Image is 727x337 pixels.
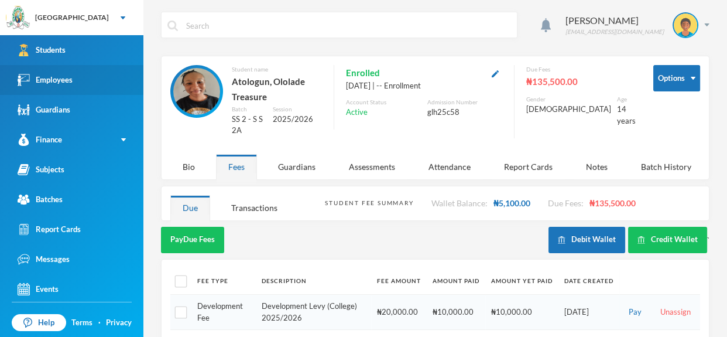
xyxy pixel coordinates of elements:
div: 2025/2026 [273,114,323,125]
div: SS 2 - S S 2A [232,114,264,137]
button: Edit [488,66,502,80]
div: Due [170,195,210,220]
div: Admission Number [427,98,502,107]
span: Wallet Balance: [431,198,487,208]
div: Account Status [346,98,421,107]
th: Description [256,268,371,295]
div: Fees [216,154,257,179]
div: [DEMOGRAPHIC_DATA] [526,104,611,115]
div: Finance [18,134,62,146]
div: Gender [526,95,611,104]
a: Privacy [106,317,132,329]
div: Guardians [18,104,70,116]
span: Enrolled [346,65,380,80]
div: Report Cards [492,154,565,179]
th: Fee Amount [371,268,427,295]
div: [PERSON_NAME] [565,13,664,28]
div: · [98,317,101,329]
div: glh25c58 [427,107,502,118]
a: Terms [71,317,92,329]
td: ₦20,000.00 [371,295,427,330]
td: [DATE] [558,295,619,330]
div: Student name [232,65,322,74]
div: Messages [18,253,70,265]
div: Report Cards [18,223,81,236]
div: Atologun, Ololade Treasure [232,74,322,105]
button: Debit Wallet [548,227,625,253]
div: ` [548,227,709,253]
img: STUDENT [674,13,697,37]
div: Guardians [266,154,328,179]
div: Batch History [629,154,704,179]
div: Age [617,95,636,104]
a: Help [12,314,66,332]
th: Amount Yet Paid [485,268,558,295]
button: Unassign [657,306,694,319]
th: Amount Paid [427,268,485,295]
div: ₦135,500.00 [526,74,636,89]
div: Attendance [416,154,483,179]
img: search [167,21,178,31]
div: Batch [232,105,264,114]
button: PayDue Fees [161,227,224,253]
th: Date Created [558,268,619,295]
div: Session [273,105,323,114]
div: [EMAIL_ADDRESS][DOMAIN_NAME] [565,28,664,36]
span: Active [346,107,368,118]
div: Subjects [18,164,64,176]
div: Batches [18,193,63,206]
div: Due Fees [526,65,636,74]
td: ₦10,000.00 [427,295,485,330]
td: Development Fee [191,295,256,330]
div: [GEOGRAPHIC_DATA] [35,12,109,23]
div: 14 years [617,104,636,127]
th: Fee Type [191,268,256,295]
div: Student Fee Summary [325,199,413,207]
div: Transactions [219,195,290,220]
td: Development Levy (College) 2025/2026 [256,295,371,330]
div: Students [18,44,66,56]
span: ₦5,100.00 [493,198,530,208]
img: logo [6,6,30,30]
input: Search [185,12,511,39]
button: Credit Wallet [628,227,707,253]
button: Pay [625,306,645,319]
div: [DATE] | -- Enrollment [346,80,502,92]
div: Events [18,283,59,295]
button: Options [653,65,700,91]
span: ₦135,500.00 [589,198,635,208]
div: Bio [170,154,207,179]
div: Assessments [337,154,407,179]
div: Employees [18,74,73,86]
img: STUDENT [173,68,220,115]
span: Due Fees: [547,198,583,208]
td: ₦10,000.00 [485,295,558,330]
div: Notes [574,154,620,179]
